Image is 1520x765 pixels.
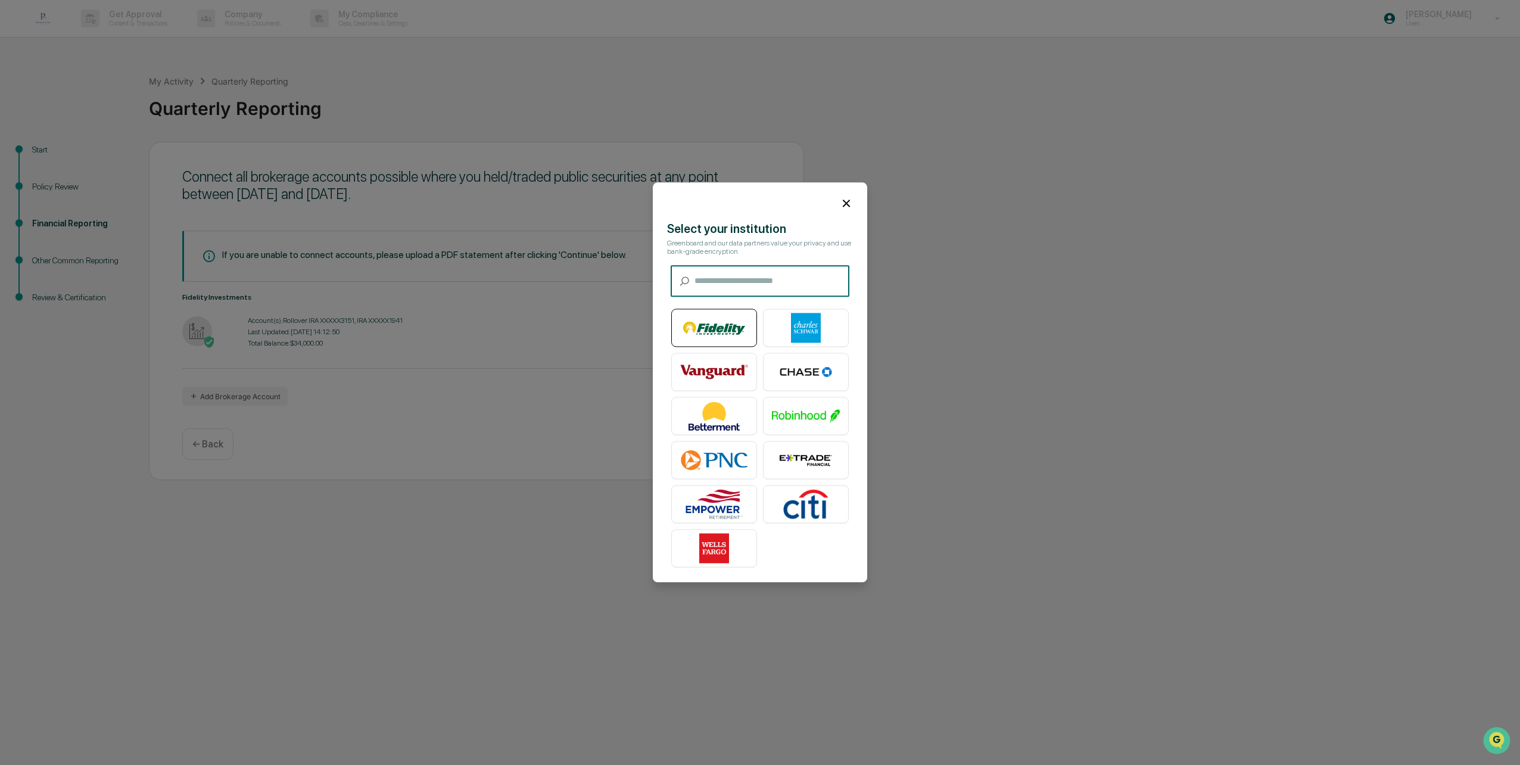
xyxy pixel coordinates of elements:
[667,240,853,256] div: Greenboard and our data partners value your privacy and use bank-grade encryption
[98,150,148,161] span: Attestations
[772,313,840,343] img: Charles Schwab
[119,201,144,210] span: Pylon
[7,167,80,189] a: 🔎Data Lookup
[1482,726,1514,758] iframe: Open customer support
[680,357,748,387] img: Vanguard
[12,151,21,160] div: 🖐️
[680,402,748,431] img: Betterment
[86,151,96,160] div: 🗄️
[680,446,748,475] img: PNC
[12,173,21,183] div: 🔎
[41,102,151,112] div: We're available if you need us!
[24,150,77,161] span: Preclearance
[12,91,33,112] img: 1746055101610-c473b297-6a78-478c-a979-82029cc54cd1
[7,145,82,166] a: 🖐️Preclearance
[772,357,840,387] img: Chase
[680,534,748,564] img: Wells Fargo
[24,172,75,184] span: Data Lookup
[772,402,840,431] img: Robinhood
[680,490,748,520] img: Empower Retirement
[667,222,853,237] div: Select your institution
[12,24,217,43] p: How can we help?
[680,313,748,343] img: Fidelity Investments
[82,145,152,166] a: 🗄️Attestations
[772,446,840,475] img: E*TRADE
[84,201,144,210] a: Powered byPylon
[203,94,217,108] button: Start new chat
[772,490,840,520] img: Citibank
[41,91,195,102] div: Start new chat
